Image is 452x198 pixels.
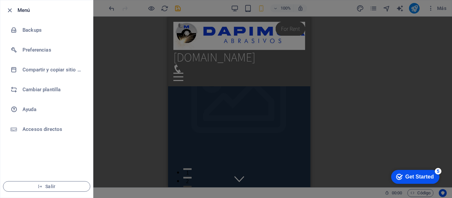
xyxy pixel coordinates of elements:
h6: Compartir y copiar sitio web [23,66,84,74]
div: 5 [47,1,54,8]
h6: Accesos directos [23,125,84,133]
div: Get Started 5 items remaining, 0% complete [4,3,52,17]
button: 2 [15,160,23,162]
h6: Menú [18,6,88,14]
a: Ayuda [0,99,93,119]
div: For Rent [108,5,137,19]
div: Get Started [18,7,46,13]
h6: Ayuda [23,105,84,113]
h6: Preferencias [23,46,84,54]
button: Salir [3,181,90,192]
button: 3 [15,169,23,171]
h6: Cambiar plantilla [23,86,84,94]
span: Salir [9,184,85,189]
button: 1 [15,152,23,153]
h6: Backups [23,26,84,34]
